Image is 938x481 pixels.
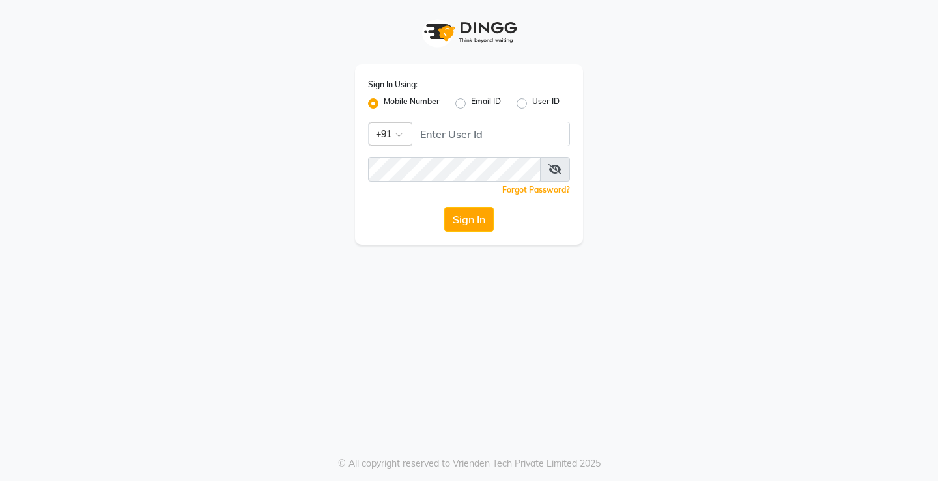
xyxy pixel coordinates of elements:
[532,96,560,111] label: User ID
[502,185,570,195] a: Forgot Password?
[368,157,541,182] input: Username
[368,79,418,90] label: Sign In Using:
[412,122,570,146] input: Username
[444,207,494,232] button: Sign In
[417,13,521,51] img: logo1.svg
[384,96,440,111] label: Mobile Number
[471,96,501,111] label: Email ID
